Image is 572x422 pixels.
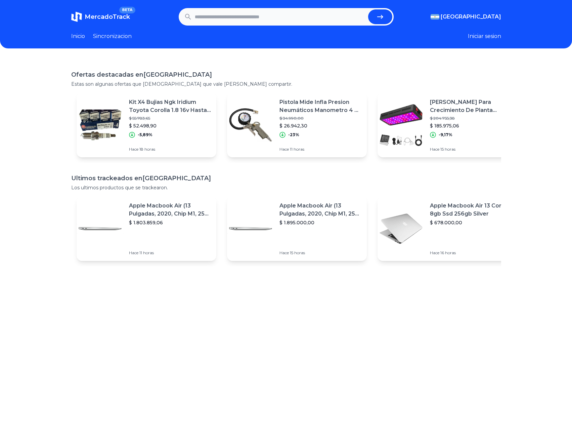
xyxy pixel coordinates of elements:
[378,205,425,252] img: Featured image
[129,202,211,218] p: Apple Macbook Air (13 Pulgadas, 2020, Chip M1, 256 Gb De Ssd, 8 Gb De Ram) - Plata
[279,122,361,129] p: $ 26.942,30
[378,102,425,149] img: Featured image
[279,98,361,114] p: Pistola Mide Infla Presion Neumáticos Manometro 4 En 1
[468,32,501,40] button: Iniciar sesion
[439,132,452,138] p: -9,17%
[441,13,501,21] span: [GEOGRAPHIC_DATA]
[85,13,130,21] span: MercadoTrack
[227,196,367,261] a: Featured imageApple Macbook Air (13 Pulgadas, 2020, Chip M1, 256 Gb De Ssd, 8 Gb De Ram) - Plata$...
[430,250,512,256] p: Hace 16 horas
[129,98,211,114] p: Kit X4 Bujias Ngk Iridium Toyota Corolla 1.8 16v Hasta 2011
[129,147,211,152] p: Hace 18 horas
[77,196,216,261] a: Featured imageApple Macbook Air (13 Pulgadas, 2020, Chip M1, 256 Gb De Ssd, 8 Gb De Ram) - Plata$...
[71,32,85,40] a: Inicio
[129,122,211,129] p: $ 52.498,90
[279,250,361,256] p: Hace 15 horas
[279,116,361,121] p: $ 34.990,00
[71,70,501,79] h1: Ofertas destacadas en [GEOGRAPHIC_DATA]
[138,132,152,138] p: -5,89%
[77,205,124,252] img: Featured image
[430,202,512,218] p: Apple Macbook Air 13 Core I5 8gb Ssd 256gb Silver
[227,93,367,157] a: Featured imagePistola Mide Infla Presion Neumáticos Manometro 4 En 1$ 34.990,00$ 26.942,30-23%Hac...
[430,122,512,129] p: $ 185.975,06
[71,184,501,191] p: Los ultimos productos que se trackearon.
[129,116,211,121] p: $ 55.783,65
[378,93,517,157] a: Featured image[PERSON_NAME] Para Crecimiento De Planta Phlizon Newest 600w Led$ 204.755,38$ 185.9...
[77,93,216,157] a: Featured imageKit X4 Bujias Ngk Iridium Toyota Corolla 1.8 16v Hasta 2011$ 55.783,65$ 52.498,90-5...
[430,98,512,114] p: [PERSON_NAME] Para Crecimiento De Planta Phlizon Newest 600w Led
[430,219,512,226] p: $ 678.000,00
[227,102,274,149] img: Featured image
[119,7,135,13] span: BETA
[430,116,512,121] p: $ 204.755,38
[430,147,512,152] p: Hace 15 horas
[129,250,211,256] p: Hace 11 horas
[129,219,211,226] p: $ 1.803.859,06
[378,196,517,261] a: Featured imageApple Macbook Air 13 Core I5 8gb Ssd 256gb Silver$ 678.000,00Hace 16 horas
[288,132,299,138] p: -23%
[279,147,361,152] p: Hace 11 horas
[431,14,439,20] img: Argentina
[71,11,82,22] img: MercadoTrack
[77,102,124,149] img: Featured image
[71,174,501,183] h1: Ultimos trackeados en [GEOGRAPHIC_DATA]
[71,81,501,87] p: Estas son algunas ofertas que [DEMOGRAPHIC_DATA] que vale [PERSON_NAME] compartir.
[227,205,274,252] img: Featured image
[431,13,501,21] button: [GEOGRAPHIC_DATA]
[279,202,361,218] p: Apple Macbook Air (13 Pulgadas, 2020, Chip M1, 256 Gb De Ssd, 8 Gb De Ram) - Plata
[279,219,361,226] p: $ 1.895.000,00
[71,11,130,22] a: MercadoTrackBETA
[93,32,132,40] a: Sincronizacion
